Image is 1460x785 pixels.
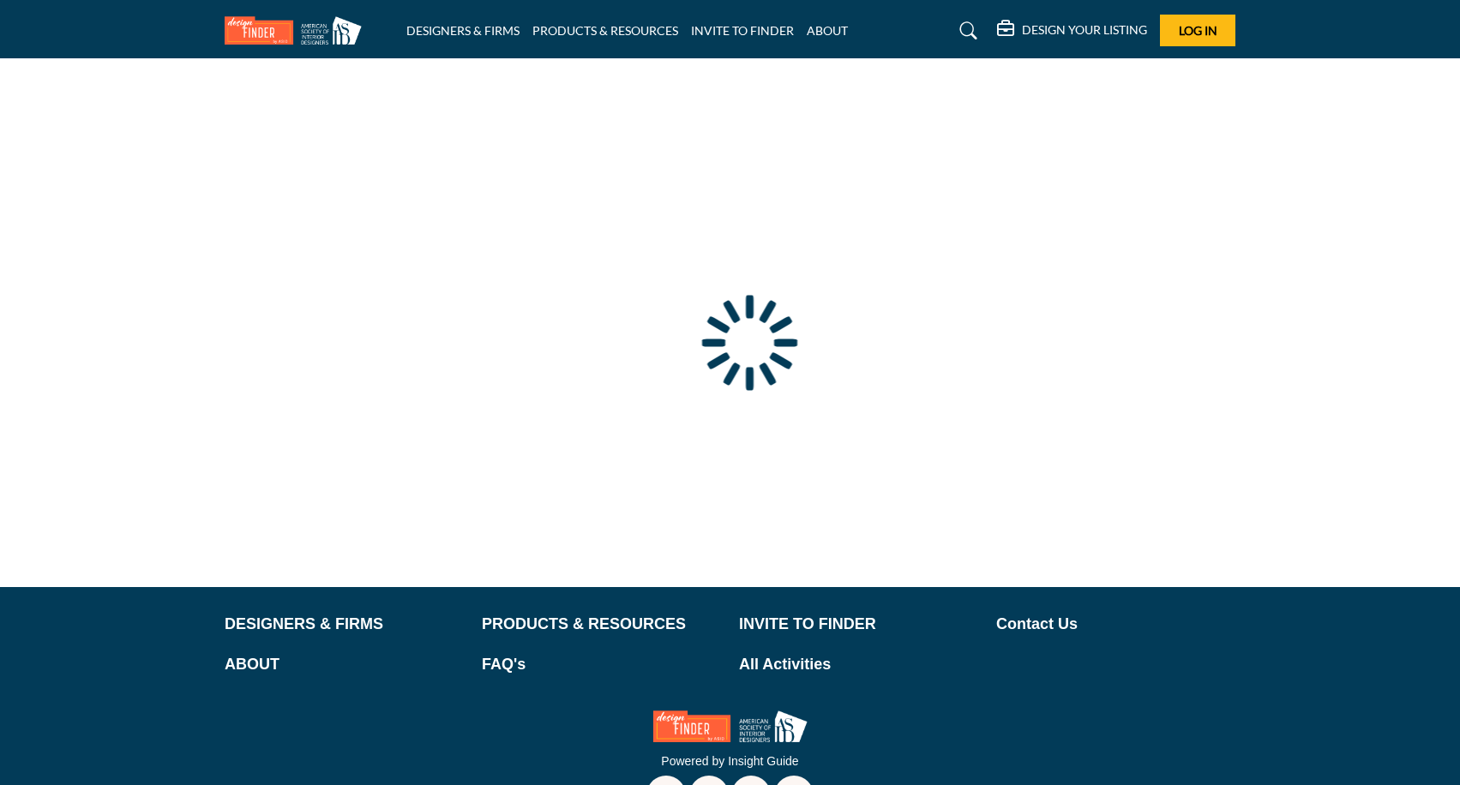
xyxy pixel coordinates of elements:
[225,613,464,636] a: DESIGNERS & FIRMS
[691,23,794,38] a: INVITE TO FINDER
[661,754,798,768] a: Powered by Insight Guide
[943,17,988,45] a: Search
[739,653,978,676] a: All Activities
[1022,22,1147,38] h5: DESIGN YOUR LISTING
[1179,23,1217,38] span: Log In
[225,16,370,45] img: Site Logo
[482,653,721,676] a: FAQ's
[482,613,721,636] a: PRODUCTS & RESOURCES
[653,710,808,742] img: No Site Logo
[532,23,678,38] a: PRODUCTS & RESOURCES
[225,653,464,676] a: ABOUT
[807,23,848,38] a: ABOUT
[1160,15,1235,46] button: Log In
[996,613,1235,636] a: Contact Us
[997,21,1147,41] div: DESIGN YOUR LISTING
[406,23,520,38] a: DESIGNERS & FIRMS
[739,613,978,636] a: INVITE TO FINDER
